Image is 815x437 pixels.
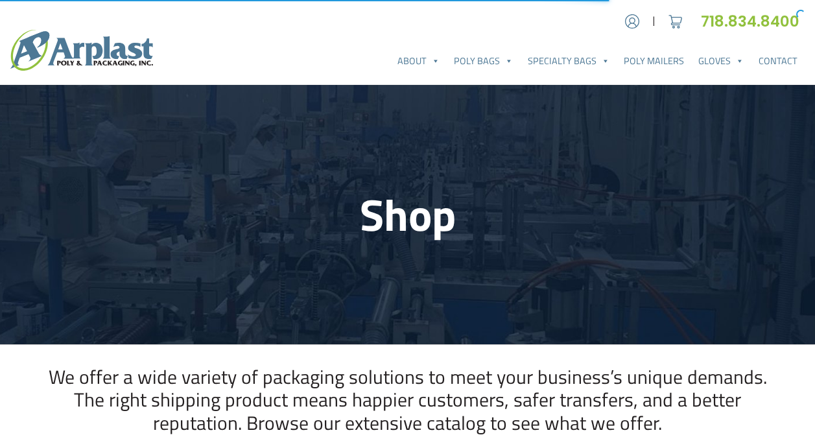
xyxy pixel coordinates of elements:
a: Poly Mailers [617,48,691,74]
a: 718.834.8400 [701,11,805,32]
a: Gloves [691,48,751,74]
span: | [652,14,656,29]
a: Poly Bags [447,48,520,74]
a: About [390,48,447,74]
a: Contact [751,48,805,74]
a: Specialty Bags [521,48,617,74]
h2: We offer a wide variety of packaging solutions to meet your business’s unique demands. The right ... [46,366,770,435]
img: logo [10,30,153,71]
h1: Shop [46,188,770,241]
